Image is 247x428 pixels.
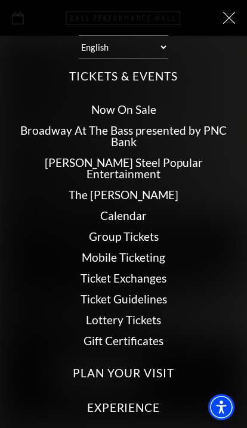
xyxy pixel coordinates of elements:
[45,156,203,181] a: [PERSON_NAME] Steel Popular Entertainment
[82,250,165,264] a: Mobile Ticketing
[69,188,178,201] a: The [PERSON_NAME]
[89,229,159,243] a: Group Tickets
[73,365,174,382] label: Plan Your Visit
[81,292,167,306] a: Ticket Guidelines
[20,123,227,148] a: Broadway At The Bass presented by PNC Bank
[79,35,168,59] select: Select:
[69,69,177,85] label: Tickets & Events
[100,209,147,222] a: Calendar
[208,394,234,420] div: Accessibility Menu
[81,271,166,285] a: Ticket Exchanges
[87,400,160,416] label: Experience
[84,334,163,348] a: Gift Certificates
[91,103,156,116] a: Now On Sale
[86,313,161,327] a: Lottery Tickets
